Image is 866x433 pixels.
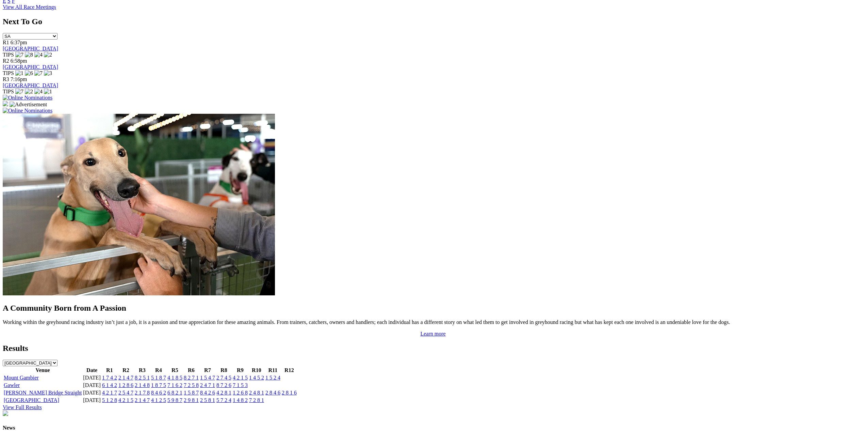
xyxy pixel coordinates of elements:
img: 3 [44,70,52,76]
a: 8 4 2 6 [200,390,215,396]
a: 7 2 8 1 [249,397,264,403]
a: 2 9 8 1 [184,397,199,403]
h2: A Community Born from A Passion [3,304,863,313]
a: 6 8 2 1 [167,390,182,396]
img: 8 [25,52,33,58]
a: 4 2 1 7 [102,390,117,396]
a: 2 4 8 1 [249,390,264,396]
a: 4 2 8 1 [216,390,231,396]
img: 7 [34,70,43,76]
a: 4 1 8 5 [167,375,182,381]
th: R3 [134,367,150,374]
img: Online Nominations [3,95,52,101]
span: TIPS [3,70,14,76]
a: 4 2 1 5 [233,375,248,381]
a: 2 1 4 7 [135,397,150,403]
a: 6 1 4 2 [102,382,117,388]
a: 2 8 1 6 [282,390,297,396]
a: 5 7 2 4 [216,397,231,403]
td: [DATE] [83,382,101,389]
th: R10 [249,367,264,374]
td: [DATE] [83,397,101,404]
p: Working within the greyhound racing industry isn’t just a job, it is a passion and true appreciat... [3,319,863,325]
img: 15187_Greyhounds_GreysPlayCentral_Resize_SA_WebsiteBanner_300x115_2025.jpg [3,101,8,106]
a: [PERSON_NAME] Bridge Straight [4,390,82,396]
img: chasers_homepage.jpg [3,411,8,416]
a: 8 4 6 2 [151,390,166,396]
img: 2 [44,52,52,58]
th: R7 [200,367,215,374]
img: Westy_Cropped.jpg [3,114,275,295]
a: 4 2 1 5 [118,397,133,403]
td: [DATE] [83,389,101,396]
a: 2 5 8 1 [200,397,215,403]
a: 1 4 8 2 [233,397,248,403]
a: 1 5 4 7 [200,375,215,381]
a: View All Race Meetings [3,4,56,10]
span: R1 [3,40,9,45]
a: 8 2 5 1 [135,375,150,381]
img: 6 [25,70,33,76]
a: 2 8 4 6 [265,390,280,396]
span: 6:58pm [11,58,27,64]
a: 1 2 6 8 [233,390,248,396]
a: 7 1 6 2 [167,382,182,388]
a: [GEOGRAPHIC_DATA] [3,64,58,70]
th: R1 [102,367,117,374]
a: 2 1 7 8 [135,390,150,396]
a: 1 8 7 5 [151,382,166,388]
a: 5 1 8 7 [151,375,166,381]
img: 1 [44,89,52,95]
a: 5 1 2 8 [102,397,117,403]
a: 2 1 4 7 [118,375,133,381]
th: Venue [3,367,82,374]
a: 5 9 8 7 [167,397,182,403]
img: Online Nominations [3,108,52,114]
a: 1 5 8 7 [184,390,199,396]
h2: Results [3,344,863,353]
img: 7 [15,52,23,58]
span: R2 [3,58,9,64]
a: 2 1 4 8 [135,382,150,388]
a: 2 5 4 7 [118,390,133,396]
a: 7 2 5 8 [184,382,199,388]
span: R3 [3,76,9,82]
a: 2 4 7 1 [200,382,215,388]
a: 1 5 2 4 [265,375,280,381]
a: [GEOGRAPHIC_DATA] [4,397,59,403]
a: [GEOGRAPHIC_DATA] [3,82,58,88]
img: 7 [15,89,23,95]
h4: News [3,425,863,431]
img: 4 [34,89,43,95]
th: R4 [151,367,166,374]
a: 8 2 7 1 [184,375,199,381]
th: R11 [265,367,281,374]
a: 2 7 4 5 [216,375,231,381]
a: Gawler [4,382,20,388]
a: 7 1 5 3 [233,382,248,388]
td: [DATE] [83,374,101,381]
a: [GEOGRAPHIC_DATA] [3,46,58,51]
th: R9 [232,367,248,374]
a: Mount Gambier [4,375,39,381]
a: 1 2 8 6 [118,382,133,388]
span: TIPS [3,89,14,94]
th: R8 [216,367,232,374]
span: 6:37pm [11,40,27,45]
img: 4 [34,52,43,58]
th: R5 [167,367,183,374]
a: View Full Results [3,404,42,410]
a: 4 1 2 5 [151,397,166,403]
th: R6 [183,367,199,374]
a: 8 7 2 6 [216,382,231,388]
th: R2 [118,367,134,374]
img: 1 [15,70,23,76]
th: R12 [281,367,297,374]
a: Learn more [420,331,445,337]
img: 2 [25,89,33,95]
span: TIPS [3,52,14,58]
a: 1 7 4 2 [102,375,117,381]
th: Date [83,367,101,374]
img: Advertisement [10,102,47,108]
span: 7:16pm [11,76,27,82]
